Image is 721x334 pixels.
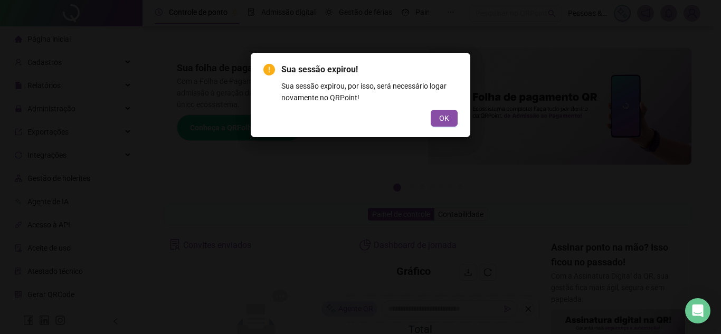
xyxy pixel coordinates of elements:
[281,80,458,103] div: Sua sessão expirou, por isso, será necessário logar novamente no QRPoint!
[439,112,449,124] span: OK
[431,110,458,127] button: OK
[263,64,275,75] span: exclamation-circle
[685,298,710,323] div: Open Intercom Messenger
[281,64,358,74] span: Sua sessão expirou!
